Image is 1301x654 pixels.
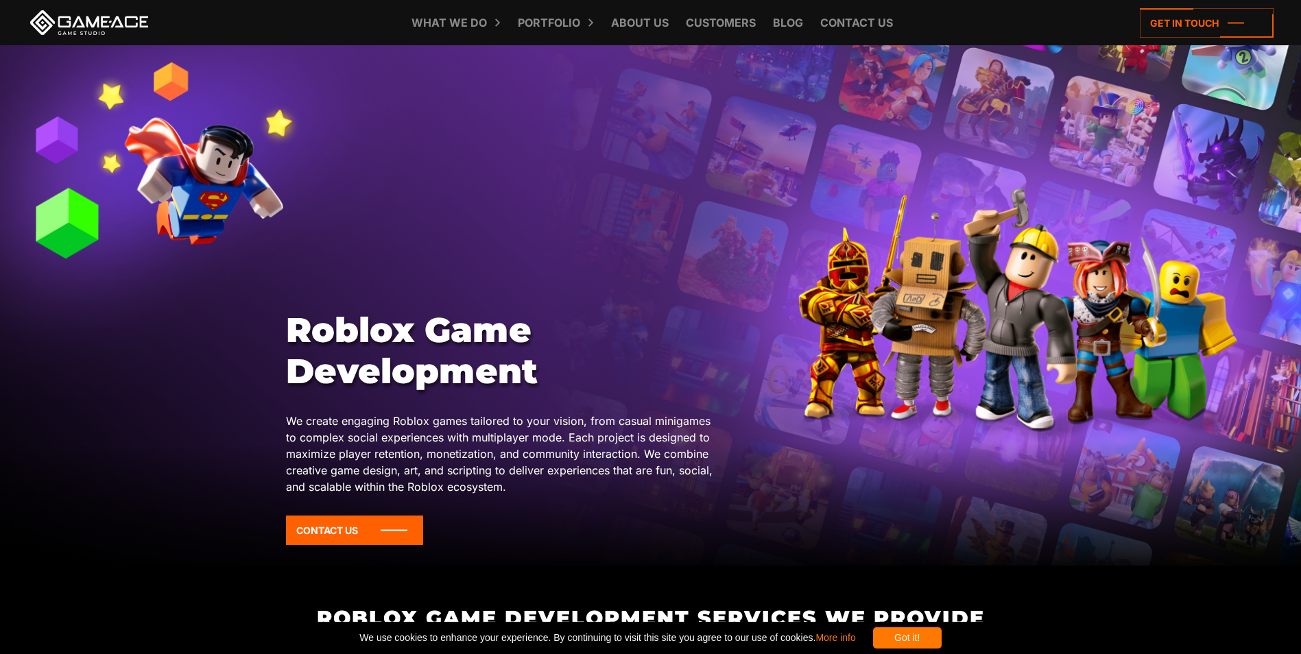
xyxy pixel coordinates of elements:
p: We create engaging Roblox games tailored to your vision, from casual minigames to complex social ... [286,413,724,495]
div: Got it! [873,627,942,649]
a: Get in touch [1140,8,1274,38]
h2: Roblox Game Development Services We Provide [285,607,1016,629]
a: More info [815,632,855,643]
a: Contact Us [286,516,423,545]
span: We use cookies to enhance your experience. By continuing to visit this site you agree to our use ... [359,627,855,649]
h1: Roblox Game Development [286,310,724,392]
